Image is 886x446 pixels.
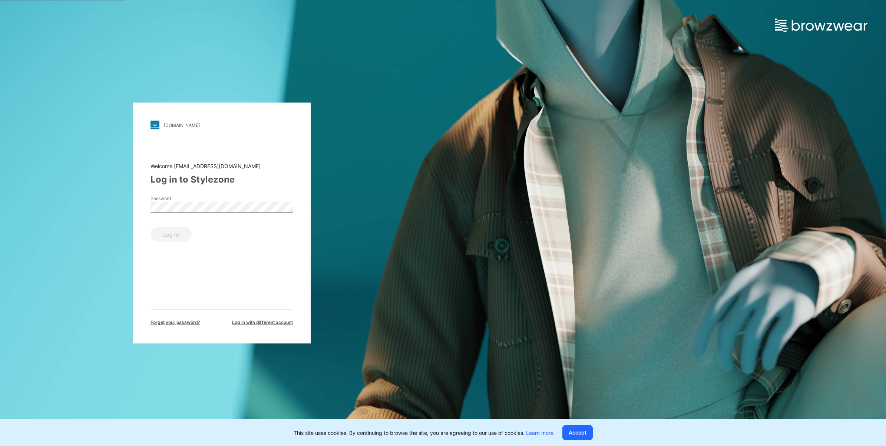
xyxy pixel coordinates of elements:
[151,121,293,129] a: [DOMAIN_NAME]
[151,195,202,202] label: Password
[526,430,553,436] a: Learn more
[164,122,200,128] div: [DOMAIN_NAME]
[151,121,159,129] img: stylezone-logo.562084cfcfab977791bfbf7441f1a819.svg
[232,319,293,326] span: Log in with different account
[151,319,200,326] span: Forget your password?
[151,173,293,186] div: Log in to Stylezone
[294,429,553,437] p: This site uses cookies. By continuing to browse the site, you are agreeing to our use of cookies.
[562,425,593,440] button: Accept
[775,19,867,32] img: browzwear-logo.e42bd6dac1945053ebaf764b6aa21510.svg
[151,162,293,170] div: Welcome [EMAIL_ADDRESS][DOMAIN_NAME]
